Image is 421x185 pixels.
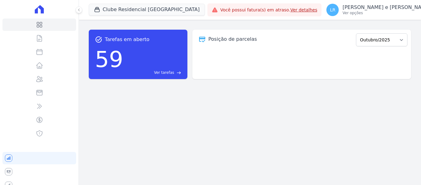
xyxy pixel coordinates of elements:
[105,36,149,43] span: Tarefas em aberto
[95,43,123,75] div: 59
[177,70,181,75] span: east
[290,7,317,12] a: Ver detalhes
[330,8,336,12] span: LR
[208,36,257,43] div: Posição de parcelas
[126,70,181,75] a: Ver tarefas east
[95,36,102,43] span: task_alt
[220,7,317,13] span: Você possui fatura(s) em atraso.
[154,70,174,75] span: Ver tarefas
[89,4,205,15] button: Clube Residencial [GEOGRAPHIC_DATA]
